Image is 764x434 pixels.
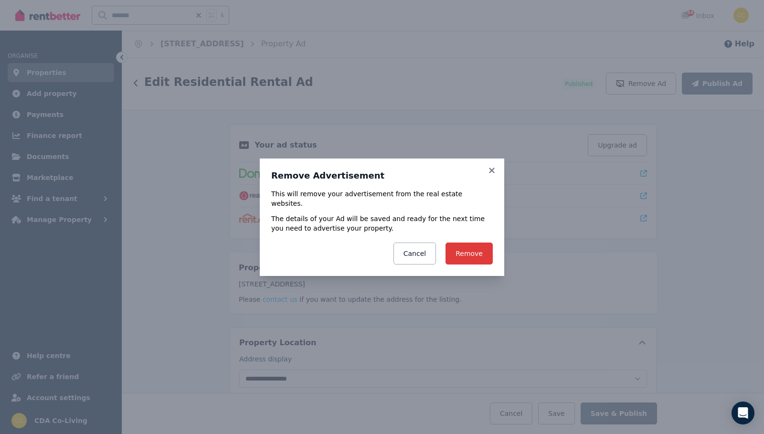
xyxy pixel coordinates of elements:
[271,170,493,181] h3: Remove Advertisement
[446,243,493,265] button: Remove
[732,402,754,424] div: Open Intercom Messenger
[393,243,436,265] button: Cancel
[271,214,493,233] p: The details of your Ad will be saved and ready for the next time you need to advertise your prope...
[271,189,493,208] p: This will remove your advertisement from the real estate websites.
